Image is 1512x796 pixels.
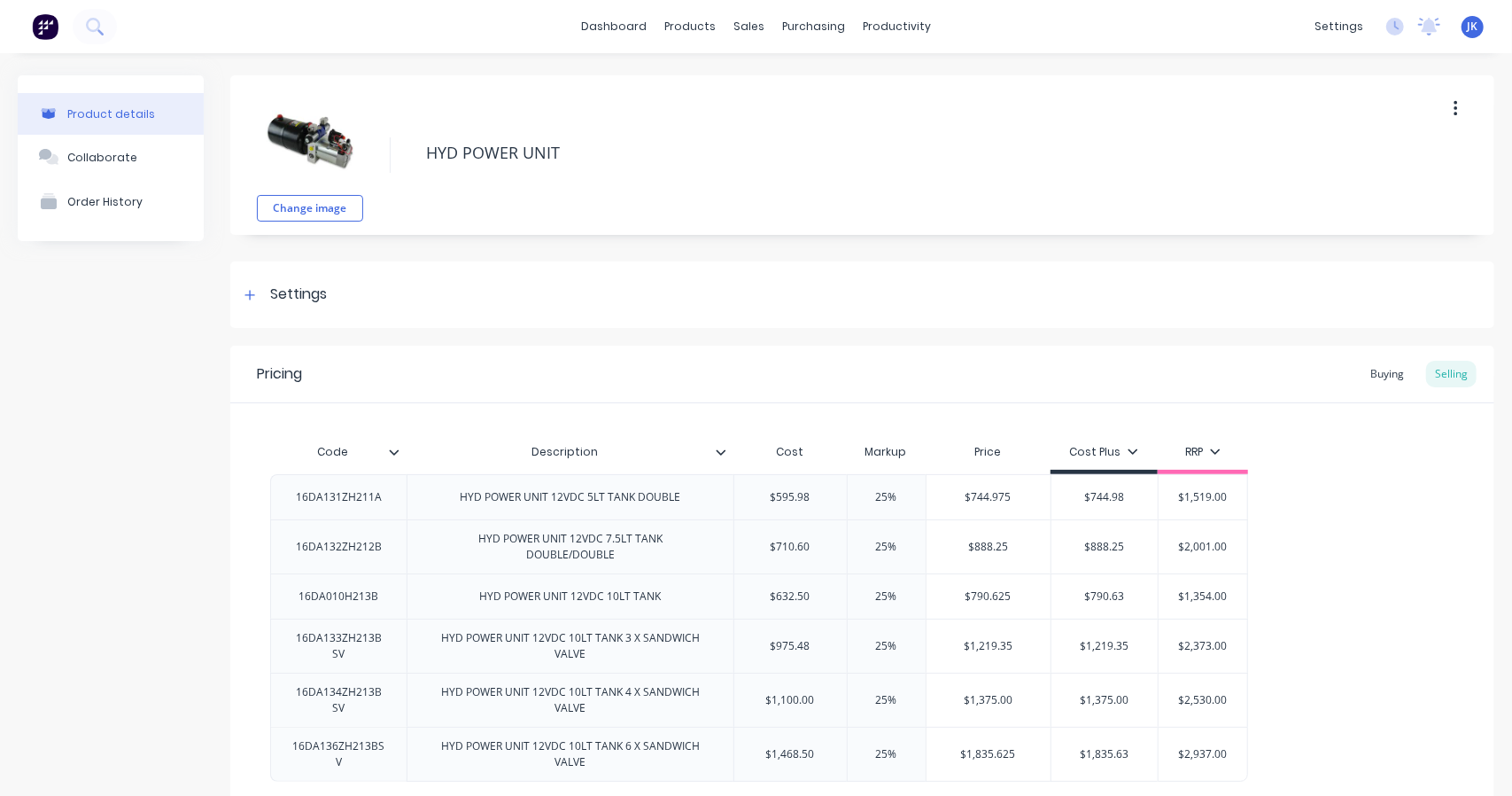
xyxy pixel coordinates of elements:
[270,727,1248,782] div: 16DA136ZH213BSVHYD POWER UNIT 12VDC 10LT TANK 6 X SANDWICH VALVE$1,468.5025%$1,835.625$1,835.63$2...
[18,179,204,223] button: Order History
[270,434,407,470] div: Code
[417,132,1386,174] textarea: HYD POWER UNIT
[927,525,1051,569] div: $888.25
[734,574,847,619] div: $632.50
[854,13,940,40] div: productivity
[278,735,399,774] div: 16DA136ZH213BSV
[446,486,694,509] div: HYD POWER UNIT 12VDC 5LT TANK DOUBLE
[465,585,675,608] div: HYD POWER UNIT 12VDC 10LT TANK
[773,13,854,40] div: purchasing
[1051,624,1159,668] div: $1,219.35
[67,151,137,164] div: Collaborate
[734,624,847,668] div: $975.48
[1159,475,1247,519] div: $1,519.00
[424,627,717,666] div: HYD POWER UNIT 12VDC 10LT TANK 3 X SANDWICH VALVE
[842,678,931,722] div: 25%
[1159,574,1247,619] div: $1,354.00
[842,732,931,776] div: 25%
[734,732,847,776] div: $1,468.50
[1426,361,1477,387] div: Selling
[257,363,302,385] div: Pricing
[1051,475,1159,519] div: $744.98
[734,475,847,519] div: $595.98
[927,574,1051,619] div: $790.625
[257,89,363,222] div: fileChange image
[734,678,847,722] div: $1,100.00
[1159,732,1247,776] div: $2,937.00
[407,434,733,470] div: Description
[18,135,204,179] button: Collaborate
[1051,732,1159,776] div: $1,835.63
[1361,361,1413,387] div: Buying
[842,574,931,619] div: 25%
[278,627,399,666] div: 16DA133ZH213B SV
[734,525,847,569] div: $710.60
[655,13,725,40] div: products
[1468,19,1478,35] span: JK
[270,430,396,474] div: Code
[266,98,354,186] img: file
[1051,574,1159,619] div: $790.63
[285,585,393,608] div: 16DA010H213B
[270,474,1248,519] div: 16DA131ZH211AHYD POWER UNIT 12VDC 5LT TANK DOUBLE$595.9825%$744.975$744.98$1,519.00
[842,525,931,569] div: 25%
[424,527,717,566] div: HYD POWER UNIT 12VDC 7.5LT TANK DOUBLE/DOUBLE
[733,434,847,470] div: Cost
[67,195,143,208] div: Order History
[927,732,1051,776] div: $1,835.625
[270,673,1248,727] div: 16DA134ZH213B SVHYD POWER UNIT 12VDC 10LT TANK 4 X SANDWICH VALVE$1,100.0025%$1,375.00$1,375.00$2...
[1051,678,1159,722] div: $1,375.00
[927,678,1051,722] div: $1,375.00
[257,195,363,222] button: Change image
[842,624,931,668] div: 25%
[270,519,1248,574] div: 16DA132ZH212BHYD POWER UNIT 12VDC 7.5LT TANK DOUBLE/DOUBLE$710.6025%$888.25$888.25$2,001.00
[1069,444,1138,460] div: Cost Plus
[927,624,1051,668] div: $1,219.35
[278,681,399,720] div: 16DA134ZH213B SV
[1159,678,1247,722] div: $2,530.00
[926,434,1051,470] div: Price
[32,13,58,40] img: Factory
[1159,525,1247,569] div: $2,001.00
[1159,624,1247,668] div: $2,373.00
[847,434,926,470] div: Markup
[842,475,931,519] div: 25%
[270,619,1248,673] div: 16DA133ZH213B SVHYD POWER UNIT 12VDC 10LT TANK 3 X SANDWICH VALVE$975.4825%$1,219.35$1,219.35$2,3...
[424,735,717,774] div: HYD POWER UNIT 12VDC 10LT TANK 6 X SANDWICH VALVE
[725,13,773,40] div: sales
[18,93,204,135] button: Product details
[1306,13,1372,40] div: settings
[572,13,655,40] a: dashboard
[282,486,396,509] div: 16DA131ZH211A
[1051,525,1159,569] div: $888.25
[927,475,1051,519] div: $744.975
[424,681,717,720] div: HYD POWER UNIT 12VDC 10LT TANK 4 X SANDWICH VALVE
[270,284,327,306] div: Settings
[282,535,396,558] div: 16DA132ZH212B
[407,430,723,474] div: Description
[1185,444,1221,460] div: RRP
[270,574,1248,619] div: 16DA010H213BHYD POWER UNIT 12VDC 10LT TANK$632.5025%$790.625$790.63$1,354.00
[67,107,155,121] div: Product details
